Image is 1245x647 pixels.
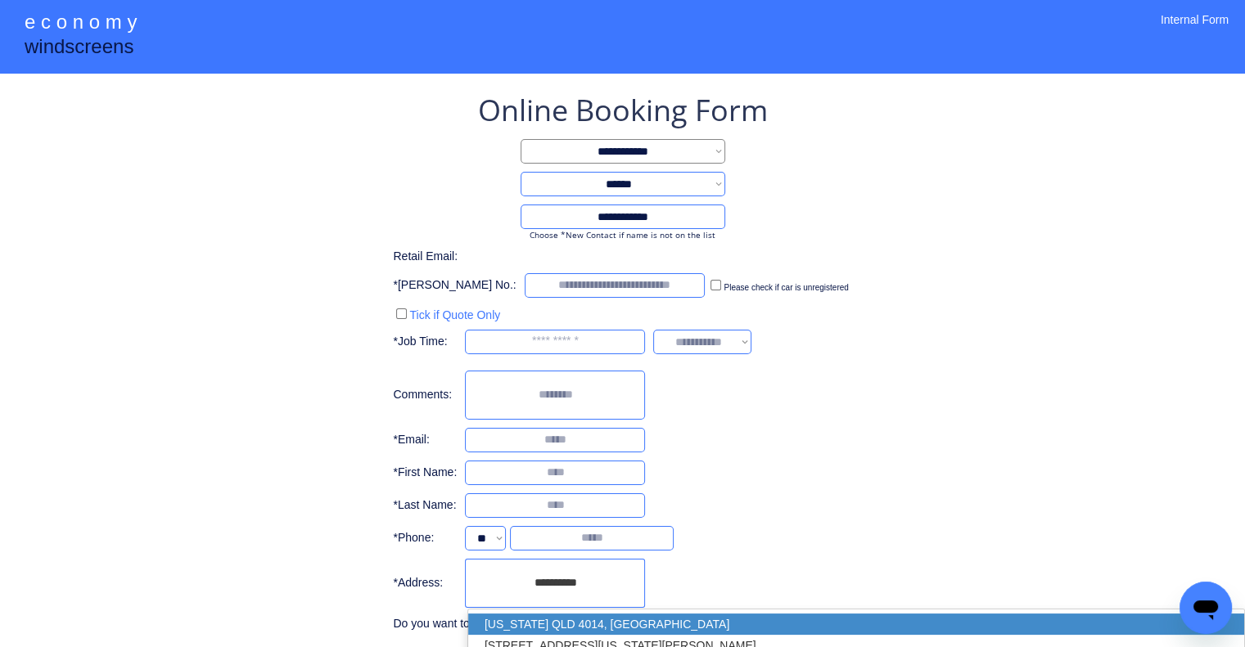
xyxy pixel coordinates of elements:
[393,277,516,294] div: *[PERSON_NAME] No.:
[393,249,475,265] div: Retail Email:
[724,283,848,292] label: Please check if car is unregistered
[393,465,457,481] div: *First Name:
[468,613,1244,635] p: [US_STATE] QLD 4014, [GEOGRAPHIC_DATA]
[393,387,457,403] div: Comments:
[521,229,725,240] div: Choose *New Contact if name is not on the list
[393,575,457,591] div: *Address:
[393,616,645,632] div: Do you want to book job at a different address?
[393,432,457,448] div: *Email:
[25,33,133,65] div: windscreens
[393,530,457,546] div: *Phone:
[393,497,457,514] div: *Last Name:
[393,334,457,350] div: *Job Time:
[478,90,768,131] div: Online Booking Form
[409,308,500,321] label: Tick if Quote Only
[25,8,137,39] div: e c o n o m y
[1180,582,1232,634] iframe: Button to launch messaging window
[1161,12,1229,49] div: Internal Form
